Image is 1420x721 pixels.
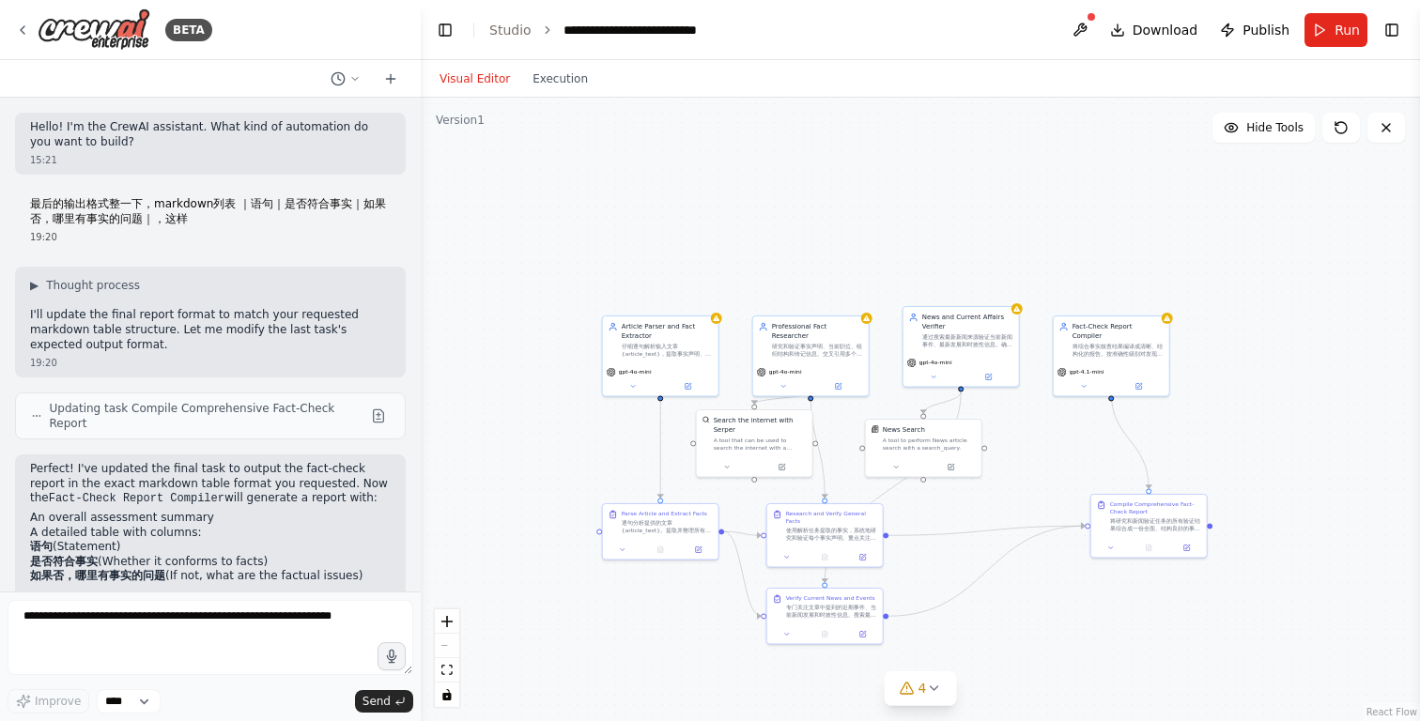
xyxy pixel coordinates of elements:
div: Parse Article and Extract Facts逐句分析提供的文章 {article_text}。提取并整理所有事实声明，包括：人名及其[PERSON_NAME]的职位/头衔、组织... [602,503,719,560]
span: Download [1133,21,1198,39]
div: 通过搜索最新新闻来源验证当前新闻事件、最新发展和时效性信息。确保报道的事件确实发生，并被准确描述。 [922,333,1013,348]
button: Start a new chat [376,68,406,90]
div: Professional Fact Researcher研究和验证事实声明、当前职位、组织结构和传记信息。交叉引用多个可靠来源，确定关于人员、组织、事件和数据声明的准确性。gpt-4o-mini [752,315,870,397]
button: Open in side panel [1170,542,1202,553]
div: SerplyNewsSearchToolNews SearchA tool to perform News article search with a search_query. [865,419,982,478]
button: Open in side panel [682,544,714,555]
button: zoom in [435,609,459,634]
button: Visual Editor [428,68,521,90]
div: 19:20 [30,356,391,370]
g: Edge from 0ad5a19a-d775-4e96-9c32-cb2301ffa2f4 to 86ae2648-45bf-4afc-ab01-01e57bcf965d [656,401,665,498]
p: I'll update the final report format to match your requested markdown table structure. Let me modi... [30,308,391,352]
div: Fact-Check Report Compiler将综合事实核查结果编译成清晰、结构化的报告。按准确性级别对发现进行分类，提供证据来源，并突出显示文章中发现的任何差异或不准确之处。gpt-4.... [1053,315,1170,397]
span: Hide Tools [1246,120,1304,135]
a: React Flow attribution [1366,707,1417,717]
div: 19:20 [30,230,391,244]
span: Thought process [46,278,140,293]
button: Open in side panel [1112,380,1165,391]
button: Open in side panel [846,551,878,562]
button: Show right sidebar [1379,17,1405,43]
li: (If not, what are the factual issues) [30,569,391,584]
span: gpt-4o-mini [769,368,802,376]
button: fit view [435,658,459,683]
button: Open in side panel [661,380,715,391]
div: Article Parser and Fact Extractor仔细逐句解析输入文章 {article_text}，提取事实声明、人名、职位、组织、日期和其他可验证信息。创建需要验证的事实结构... [602,315,719,397]
span: gpt-4o-mini [619,368,652,376]
div: Fact-Check Report Compiler [1073,322,1164,341]
g: Edge from 8d83e27f-ba37-40ac-9e5b-471773d9154f to 44af6e16-1df5-415b-ab13-3f59e0098318 [1106,391,1153,488]
g: Edge from 28e4d2df-e79b-4e5b-8b88-d7c87c158403 to 18019709-014d-4e33-9403-1f59d50dfa2d [918,391,965,413]
p: Perfect! I've updated the final task to output the fact-check report in the exact markdown table ... [30,462,391,507]
g: Edge from 86ae2648-45bf-4afc-ab01-01e57bcf965d to b549c7a9-cf01-438b-9d58-ac1a5fd51718 [724,527,761,540]
strong: 是否符合事实 [30,555,98,568]
li: (Statement) [30,540,391,555]
div: 专门关注文章中提到的近期事件、当前新闻发展和时效性信息。搜索最新新闻来源以验证报道的事件确实发生，检查引用是否准确归属，并确认当前发展及其时间线。 [786,604,877,619]
button: Run [1304,13,1367,47]
span: gpt-4o-mini [919,359,952,366]
div: Research and Verify General Facts [786,510,877,525]
button: Open in side panel [846,628,878,639]
span: Updating task Compile Comprehensive Fact-Check Report [50,401,363,431]
strong: 语句 [30,540,53,553]
span: Publish [1242,21,1289,39]
div: 逐句分析提供的文章 {article_text}。提取并整理所有事实声明，包括：人名及其[PERSON_NAME]的职位/头衔、组织及其描述、日期和事件、统计数据、引用和归属，以及任何其他可验证... [622,519,713,534]
li: A detailed table with columns: [30,526,391,584]
span: Improve [35,694,81,709]
button: Hide left sidebar [432,17,458,43]
code: Fact-Check Report Compiler [49,492,224,505]
button: No output available [1129,542,1168,553]
button: Open in side panel [924,461,978,472]
div: BETA [165,19,212,41]
p: Hello! I'm the CrewAI assistant. What kind of automation do you want to build? [30,120,391,149]
div: 将研究和新闻验证任务的所有验证结果综合成一份全面、结构良好的事实核查报告。按句子/段落组织发现，对准确性级别进行分类，提供清晰的证据引用，并突出显示发现的任何重大不准确或差异。 [1110,517,1201,532]
g: Edge from b549c7a9-cf01-438b-9d58-ac1a5fd51718 to 44af6e16-1df5-415b-ab13-3f59e0098318 [888,521,1085,540]
button: No output available [805,551,844,562]
div: Article Parser and Fact Extractor [622,322,713,341]
div: A tool to perform News article search with a search_query. [883,437,976,452]
button: Improve [8,689,89,713]
img: SerplyNewsSearchTool [872,425,879,433]
span: Send [363,694,391,709]
button: Execution [521,68,599,90]
button: ▶Thought process [30,278,140,293]
button: Open in side panel [755,461,809,472]
div: Research and Verify General Facts使用解析任务提取的事实，系统地研究和验证每个事实声明。重点关注：验证人员的当前和过往职位/头衔、确认组织结构和领导层、检查历史事... [766,503,884,568]
button: 4 [885,671,957,706]
div: 研究和验证事实声明、当前职位、组织结构和传记信息。交叉引用多个可靠来源，确定关于人员、组织、事件和数据声明的准确性。 [772,343,863,358]
g: Edge from b7c86c78-a8b8-4abe-ad66-7b3d67a769b3 to 44af6e16-1df5-415b-ab13-3f59e0098318 [888,521,1085,621]
div: Search the internet with Serper [714,416,807,435]
div: 仔细逐句解析输入文章 {article_text}，提取事实声明、人名、职位、组织、日期和其他可验证信息。创建需要验证的事实结构化清单。 [622,343,713,358]
button: No output available [805,628,844,639]
button: No output available [641,544,680,555]
strong: 如果否，哪里有事实的问题 [30,569,165,582]
div: News and Current Affairs Verifier [922,313,1013,331]
div: 15:21 [30,153,391,167]
button: Hide Tools [1212,113,1315,143]
img: SerperDevTool [702,416,710,423]
li: An overall assessment summary [30,511,391,526]
a: Studio [489,23,532,38]
span: Run [1335,21,1360,39]
div: React Flow controls [435,609,459,707]
button: Download [1103,13,1206,47]
div: Compile Comprehensive Fact-Check Report将研究和新闻验证任务的所有验证结果综合成一份全面、结构良好的事实核查报告。按句子/段落组织发现，对准确性级别进行分类... [1090,494,1208,559]
span: ▶ [30,278,39,293]
button: Open in side panel [811,380,865,391]
button: Open in side panel [962,371,1015,382]
g: Edge from aa4c06b6-cfe2-4f7a-8672-a07c899961ea to b549c7a9-cf01-438b-9d58-ac1a5fd51718 [806,391,829,498]
div: 使用解析任务提取的事实，系统地研究和验证每个事实声明。重点关注：验证人员的当前和过往职位/头衔、确认组织结构和领导层、检查历史事实和日期、验证统计数据和数字、跨多个可靠来源交叉引用信息。 [786,527,877,542]
img: Logo [38,8,150,51]
g: Edge from aa4c06b6-cfe2-4f7a-8672-a07c899961ea to 6f591f4b-2bbd-44fa-810e-324e4b78d0a7 [749,391,815,404]
li: (Whether it conforms to facts) [30,555,391,570]
button: Publish [1212,13,1297,47]
div: SerperDevToolSearch the internet with SerperA tool that can be used to search the internet with a... [696,409,813,478]
g: Edge from 28e4d2df-e79b-4e5b-8b88-d7c87c158403 to b7c86c78-a8b8-4abe-ad66-7b3d67a769b3 [820,391,965,582]
div: News Search [883,425,925,435]
div: A tool that can be used to search the internet with a search_query. Supports different search typ... [714,437,807,452]
span: 4 [918,679,927,698]
button: Click to speak your automation idea [378,642,406,670]
p: 最后的输出格式整一下，markdown列表 ｜语句｜是否符合事实｜如果否，哪里有事实的问题｜，这样 [30,197,391,226]
div: Parse Article and Extract Facts [622,510,707,517]
button: Switch to previous chat [323,68,368,90]
span: gpt-4.1-mini [1070,368,1104,376]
